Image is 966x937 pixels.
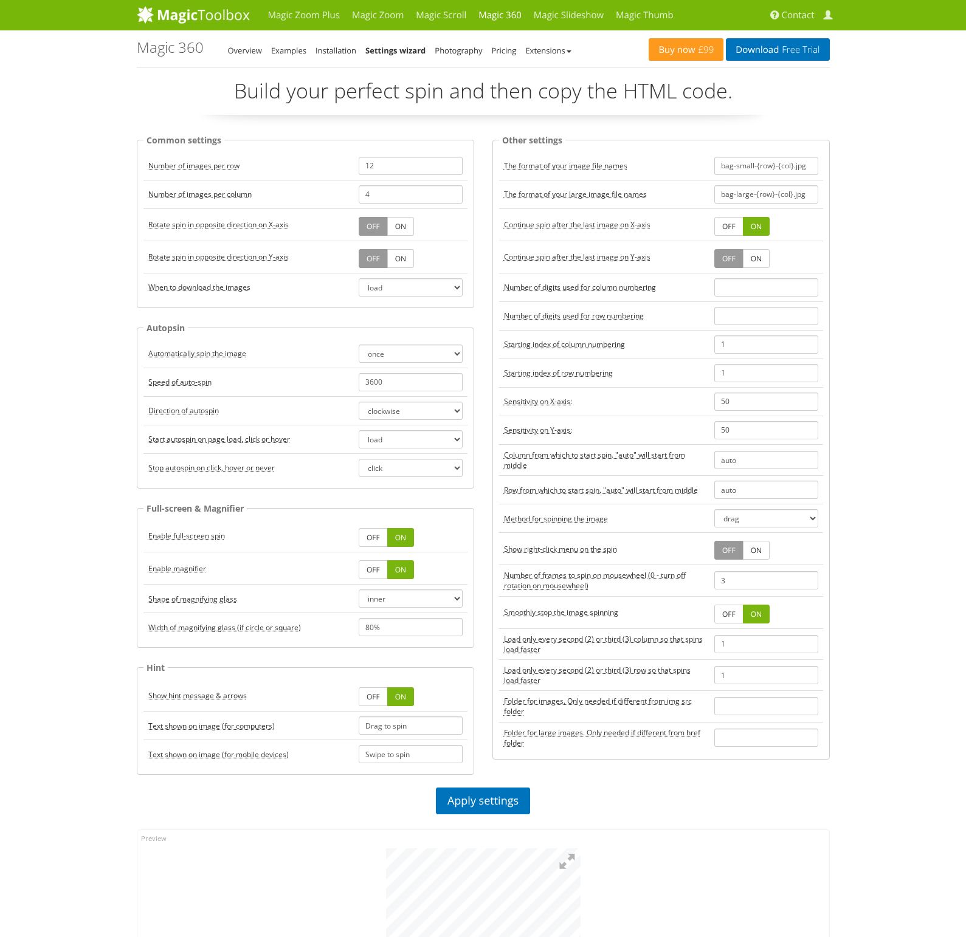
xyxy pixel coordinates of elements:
[228,45,262,56] a: Overview
[499,133,565,147] legend: Other settings
[504,485,698,495] acronym: start-row
[148,721,275,731] acronym: hint-text
[504,696,705,716] acronym: filepath
[504,665,705,685] acronym: row-increment
[137,77,830,115] p: Build your perfect spin and then copy the HTML code.
[359,249,388,268] a: OFF
[271,45,306,56] a: Examples
[316,45,356,56] a: Installation
[148,405,219,416] acronym: autospin-direction
[649,38,723,61] a: Buy now£99
[714,217,743,236] a: OFF
[726,38,829,61] a: DownloadFree Trial
[504,450,705,470] acronym: start-column
[743,217,770,236] a: ON
[387,687,414,706] a: ON
[143,661,168,674] legend: Hint
[148,622,301,633] acronym: magnifier-width
[137,5,250,24] img: MagicToolbox.com - Image tools for your website
[695,45,714,55] span: £99
[148,749,289,760] acronym: mobile-hint-text
[491,45,516,56] a: Pricing
[504,339,625,349] acronym: column-increment
[504,311,644,321] acronym: row-increment
[148,690,247,701] acronym: hint
[743,541,770,560] a: ON
[436,788,530,814] a: Apply settings
[504,160,627,171] acronym: filename
[143,133,224,147] legend: Common settings
[148,462,275,473] acronym: autospin-stop
[504,544,617,554] acronym: right-click
[359,528,388,547] a: OFF
[148,252,289,262] acronym: reverse-row
[148,189,252,199] acronym: rows
[148,160,240,171] acronym: columns
[365,45,426,56] a: Settings wizard
[743,605,770,623] a: ON
[435,45,482,56] a: Photography
[504,252,650,262] acronym: loop-row
[504,425,572,435] acronym: speed
[148,594,237,604] acronym: magnifier-shape
[504,727,705,748] acronym: large-filepath
[714,541,743,560] a: OFF
[504,607,618,617] acronym: smoothing
[504,368,613,378] acronym: row-increment
[387,560,414,579] a: ON
[504,282,656,292] acronym: column-increment
[504,634,705,654] acronym: column-increment
[148,434,290,444] acronym: autospin-start
[714,249,743,268] a: OFF
[504,570,705,591] acronym: mousewheel-step
[779,45,819,55] span: Free Trial
[525,45,571,56] a: Extensions
[148,377,212,387] acronym: autospin-speed
[782,9,815,21] span: Contact
[504,189,647,199] acronym: large-filename
[504,513,608,524] acronym: spin
[743,249,770,268] a: ON
[148,563,206,574] acronym: magnify
[137,39,204,55] h1: Magic 360
[504,219,650,230] acronym: loop-column
[143,501,247,515] legend: Full-screen & Magnifier
[359,560,388,579] a: OFF
[387,217,414,236] a: ON
[148,219,289,230] acronym: reverse-column
[148,530,225,541] acronym: fullscreen
[359,687,388,706] a: OFF
[148,282,250,292] acronym: initialize-on
[148,348,246,359] acronym: autospin
[143,321,188,335] legend: Autopsin
[387,528,414,547] a: ON
[714,605,743,623] a: OFF
[387,249,414,268] a: ON
[359,217,388,236] a: OFF
[504,396,572,407] acronym: speed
